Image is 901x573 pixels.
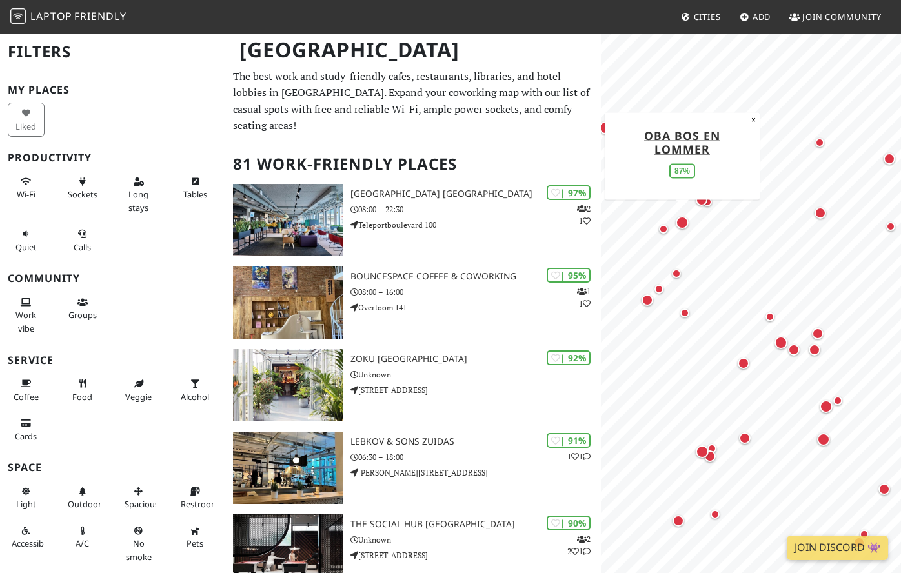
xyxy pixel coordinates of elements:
div: Map marker [806,341,823,358]
p: 1 1 [577,285,591,310]
div: Map marker [677,305,693,321]
p: [STREET_ADDRESS] [350,549,601,561]
div: Map marker [817,397,835,416]
button: Sockets [64,171,101,205]
button: Outdoor [64,481,101,515]
a: Aristo Meeting Center Amsterdam | 97% 21 [GEOGRAPHIC_DATA] [GEOGRAPHIC_DATA] 08:00 – 22:30 Telepo... [225,184,601,256]
h3: BounceSpace Coffee & Coworking [350,271,601,282]
img: Lebkov & Sons Zuidas [233,432,343,504]
span: Natural light [16,498,36,510]
a: OBA Bos en Lommer [644,127,720,156]
p: 08:00 – 22:30 [350,203,601,216]
div: Map marker [830,393,845,408]
a: Lebkov & Sons Zuidas | 91% 11 Lebkov & Sons Zuidas 06:30 – 18:00 [PERSON_NAME][STREET_ADDRESS] [225,432,601,504]
div: Map marker [881,150,898,167]
span: Pet friendly [187,538,203,549]
a: Join Community [784,5,887,28]
h2: 81 Work-Friendly Places [233,145,593,184]
span: Video/audio calls [74,241,91,253]
span: Quiet [15,241,37,253]
button: No smoke [121,520,157,567]
p: Teleportboulevard 100 [350,219,601,231]
div: Map marker [702,448,718,465]
button: Restroom [177,481,214,515]
a: Zoku Amsterdam | 92% Zoku [GEOGRAPHIC_DATA] Unknown [STREET_ADDRESS] [225,349,601,421]
span: Air conditioned [76,538,89,549]
span: Spacious [125,498,159,510]
img: Zoku Amsterdam [233,349,343,421]
p: [PERSON_NAME][STREET_ADDRESS] [350,467,601,479]
span: Restroom [181,498,219,510]
span: Long stays [128,188,148,213]
a: Add [734,5,776,28]
span: Laptop [30,9,72,23]
div: Map marker [656,221,671,237]
h3: Productivity [8,152,218,164]
button: Cards [8,412,45,447]
div: | 95% [547,268,591,283]
h1: [GEOGRAPHIC_DATA] [229,32,598,68]
p: [STREET_ADDRESS] [350,384,601,396]
span: Outdoor area [68,498,101,510]
h3: Lebkov & Sons Zuidas [350,436,601,447]
p: 06:30 – 18:00 [350,451,601,463]
img: BounceSpace Coffee & Coworking [233,266,343,339]
a: Cities [676,5,726,28]
div: Map marker [815,430,833,448]
div: Map marker [735,355,752,372]
div: Map marker [673,214,691,232]
button: Light [8,481,45,515]
p: Overtoom 141 [350,301,601,314]
div: Map marker [812,205,829,221]
div: Map marker [772,334,790,352]
h3: [GEOGRAPHIC_DATA] [GEOGRAPHIC_DATA] [350,188,601,199]
span: Power sockets [68,188,97,200]
span: Friendly [74,9,126,23]
button: Spacious [121,481,157,515]
button: Accessible [8,520,45,554]
span: Stable Wi-Fi [17,188,35,200]
div: Map marker [736,430,753,447]
div: 87% [669,163,695,178]
button: Food [64,373,101,407]
p: 2 1 [577,203,591,227]
img: LaptopFriendly [10,8,26,24]
h3: The Social Hub [GEOGRAPHIC_DATA] [350,519,601,530]
span: Food [72,391,92,403]
span: Alcohol [181,391,209,403]
button: Long stays [121,171,157,218]
span: Cities [694,11,721,23]
button: Close popup [747,112,760,126]
div: | 90% [547,516,591,530]
div: Map marker [704,441,720,456]
div: | 91% [547,433,591,448]
span: Group tables [68,309,97,321]
button: Quiet [8,223,45,257]
div: Map marker [670,512,687,529]
span: Join Community [802,11,882,23]
span: Credit cards [15,430,37,442]
button: Calls [64,223,101,257]
h3: Space [8,461,218,474]
div: | 92% [547,350,591,365]
button: Coffee [8,373,45,407]
div: Map marker [812,135,827,150]
button: Wi-Fi [8,171,45,205]
h3: Service [8,354,218,367]
button: Veggie [121,373,157,407]
button: Pets [177,520,214,554]
div: Map marker [785,341,802,358]
span: Add [753,11,771,23]
span: Smoke free [126,538,152,562]
div: Map marker [762,309,778,325]
span: Accessible [12,538,50,549]
div: Map marker [639,292,656,308]
div: Map marker [693,192,710,208]
p: Unknown [350,534,601,546]
p: 08:00 – 16:00 [350,286,601,298]
p: Unknown [350,368,601,381]
button: Tables [177,171,214,205]
button: Groups [64,292,101,326]
h2: Filters [8,32,218,72]
h3: Community [8,272,218,285]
